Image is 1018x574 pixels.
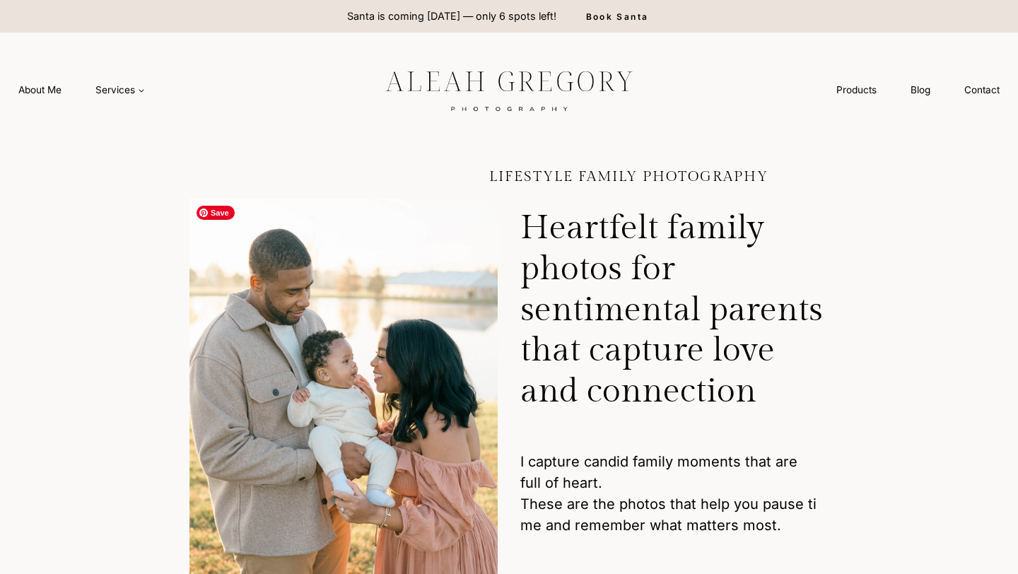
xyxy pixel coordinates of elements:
a: Services [78,77,162,103]
a: Blog [894,77,947,103]
h2: Heartfelt family photos for sentimental parents that capture love and connection [520,191,829,434]
p: Santa is coming [DATE] — only 6 spots left! [347,8,556,24]
nav: Secondary [819,77,1017,103]
h1: Lifestyle Family Photography [489,170,829,184]
img: aleah gregory logo [350,60,668,119]
a: Products [819,77,894,103]
span: Services [95,83,145,97]
a: About Me [1,77,78,103]
a: Contact [947,77,1017,103]
span: Save [197,206,235,220]
nav: Primary [1,77,162,103]
p: I capture candid family moments that are full of heart. These are the photos that help you pause ... [520,451,829,558]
